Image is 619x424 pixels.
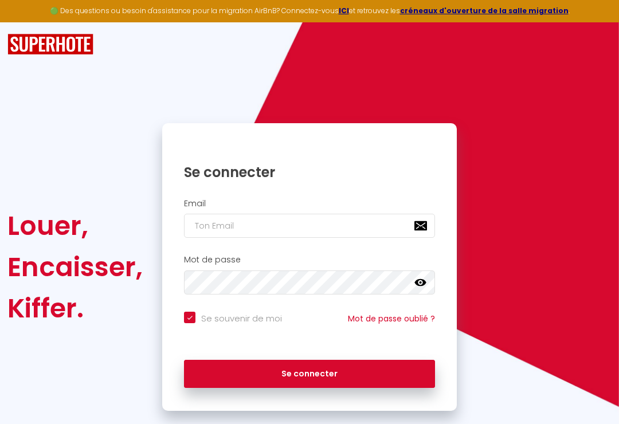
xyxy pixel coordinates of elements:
a: Mot de passe oublié ? [348,313,435,324]
div: Encaisser, [7,246,143,288]
div: Louer, [7,205,143,246]
h1: Se connecter [184,163,435,181]
input: Ton Email [184,214,435,238]
button: Se connecter [184,360,435,388]
div: Kiffer. [7,288,143,329]
a: ICI [339,6,349,15]
h2: Email [184,199,435,209]
a: créneaux d'ouverture de la salle migration [400,6,569,15]
h2: Mot de passe [184,255,435,265]
img: SuperHote logo [7,34,93,55]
